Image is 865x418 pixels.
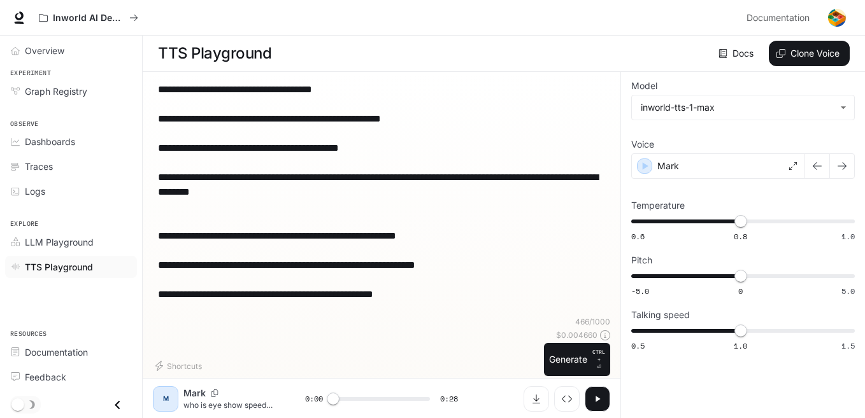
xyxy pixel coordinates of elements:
[841,231,855,242] span: 1.0
[153,356,207,376] button: Shortcuts
[155,389,176,409] div: M
[824,5,850,31] button: User avatar
[734,340,747,351] span: 1.0
[632,95,854,120] div: inworld-tts-1-max
[741,5,819,31] a: Documentation
[25,44,64,57] span: Overview
[828,9,846,27] img: User avatar
[5,155,137,178] a: Traces
[5,256,137,278] a: TTS Playground
[5,366,137,388] a: Feedback
[25,370,66,384] span: Feedback
[592,348,605,363] p: CTRL +
[206,389,224,397] button: Copy Voice ID
[716,41,759,66] a: Docs
[554,386,580,412] button: Inspect
[5,80,137,102] a: Graph Registry
[524,386,549,412] button: Download audio
[769,41,850,66] button: Clone Voice
[25,345,88,359] span: Documentation
[641,101,834,114] div: inworld-tts-1-max
[158,41,271,66] h1: TTS Playground
[33,5,144,31] button: All workspaces
[5,130,137,153] a: Dashboards
[544,343,610,376] button: GenerateCTRL +⏎
[5,231,137,253] a: LLM Playground
[841,286,855,296] span: 5.0
[440,393,458,405] span: 0:28
[738,286,743,296] span: 0
[183,400,275,410] p: who is eye show speeds first subscriber? you may think its his mom or his dad but its actually no...
[25,135,75,148] span: Dashboards
[5,180,137,202] a: Logs
[631,201,685,210] p: Temperature
[25,235,94,249] span: LLM Playground
[25,85,87,98] span: Graph Registry
[11,397,24,411] span: Dark mode toggle
[841,340,855,351] span: 1.5
[631,286,649,296] span: -5.0
[25,185,45,198] span: Logs
[734,231,747,242] span: 0.8
[556,330,597,340] p: $ 0.004660
[53,13,124,24] p: Inworld AI Demos
[592,348,605,371] p: ⏎
[747,10,810,26] span: Documentation
[631,256,652,265] p: Pitch
[5,39,137,62] a: Overview
[103,392,132,418] button: Close drawer
[657,160,679,172] p: Mark
[631,340,645,351] span: 0.5
[575,316,610,327] p: 466 / 1000
[183,387,206,400] p: Mark
[5,341,137,363] a: Documentation
[631,231,645,242] span: 0.6
[631,310,690,319] p: Talking speed
[631,140,654,149] p: Voice
[25,260,93,274] span: TTS Playground
[631,81,657,90] p: Model
[305,393,323,405] span: 0:00
[25,160,53,173] span: Traces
